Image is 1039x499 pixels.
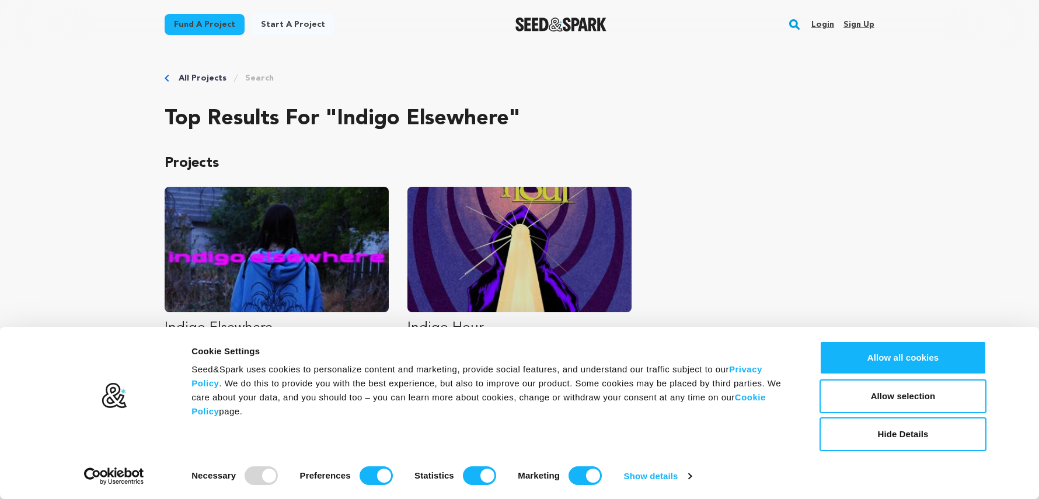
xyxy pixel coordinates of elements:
[252,14,334,35] a: Start a project
[624,467,692,485] a: Show details
[165,319,389,338] p: Indigo Elsewhere
[101,382,127,409] img: logo
[165,154,874,173] p: Projects
[191,344,793,358] div: Cookie Settings
[165,14,245,35] a: Fund a project
[518,470,560,480] strong: Marketing
[165,107,874,131] h2: Top results for "indigo elsewhere"
[515,18,607,32] img: Seed&Spark Logo Dark Mode
[191,470,236,480] strong: Necessary
[820,341,986,375] button: Allow all cookies
[407,319,632,338] p: Indigo Hour
[820,379,986,413] button: Allow selection
[407,187,632,424] a: Fund Indigo Hour
[63,467,165,485] a: Usercentrics Cookiebot - opens in a new window
[165,72,874,84] div: Breadcrumb
[179,72,226,84] a: All Projects
[245,72,274,84] a: Search
[811,15,834,34] a: Login
[843,15,874,34] a: Sign up
[414,470,454,480] strong: Statistics
[820,417,986,451] button: Hide Details
[191,364,762,388] a: Privacy Policy
[515,18,607,32] a: Seed&Spark Homepage
[165,187,389,424] a: Fund Indigo Elsewhere
[191,362,793,418] div: Seed&Spark uses cookies to personalize content and marketing, provide social features, and unders...
[300,470,351,480] strong: Preferences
